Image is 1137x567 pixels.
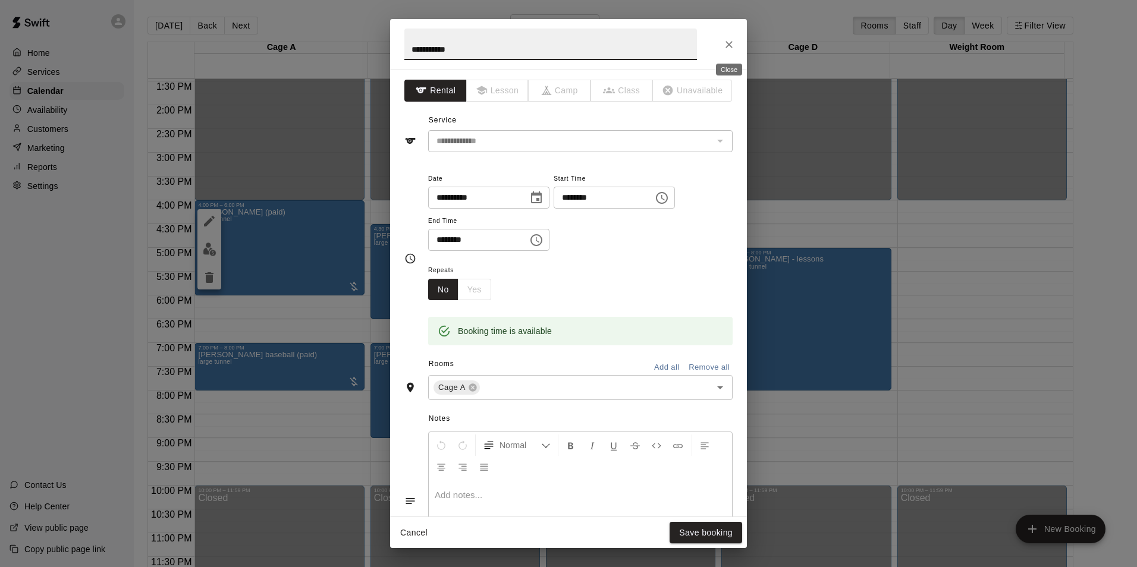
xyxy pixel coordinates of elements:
[434,382,470,393] span: Cage A
[428,279,458,301] button: No
[428,279,491,301] div: outlined button group
[404,495,416,507] svg: Notes
[625,434,645,456] button: Format Strikethrough
[395,522,433,544] button: Cancel
[429,360,454,368] span: Rooms
[650,186,674,210] button: Choose time, selected time is 4:00 PM
[561,434,581,456] button: Format Bold
[404,135,416,147] svg: Service
[431,434,451,456] button: Undo
[428,263,501,279] span: Repeats
[718,34,740,55] button: Close
[478,434,555,456] button: Formatting Options
[467,80,529,102] span: The type of an existing booking cannot be changed
[695,434,715,456] button: Left Align
[591,80,654,102] span: The type of an existing booking cannot be changed
[554,171,675,187] span: Start Time
[453,434,473,456] button: Redo
[648,358,686,377] button: Add all
[428,171,549,187] span: Date
[668,434,688,456] button: Insert Link
[582,434,602,456] button: Format Italics
[404,382,416,393] svg: Rooms
[453,456,473,477] button: Right Align
[653,80,733,102] span: The type of an existing booking cannot be changed
[474,456,494,477] button: Justify Align
[404,253,416,264] svg: Timing
[604,434,624,456] button: Format Underline
[428,130,733,152] div: The service of an existing booking cannot be changed
[431,456,451,477] button: Center Align
[429,409,733,429] span: Notes
[429,116,457,124] span: Service
[404,80,467,102] button: Rental
[686,358,733,377] button: Remove all
[500,439,541,451] span: Normal
[428,213,549,229] span: End Time
[529,80,591,102] span: The type of an existing booking cannot be changed
[712,379,728,396] button: Open
[458,320,552,342] div: Booking time is available
[716,64,742,75] div: Close
[524,186,548,210] button: Choose date, selected date is Oct 10, 2025
[646,434,667,456] button: Insert Code
[670,522,742,544] button: Save booking
[434,380,480,395] div: Cage A
[524,228,548,252] button: Choose time, selected time is 6:00 PM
